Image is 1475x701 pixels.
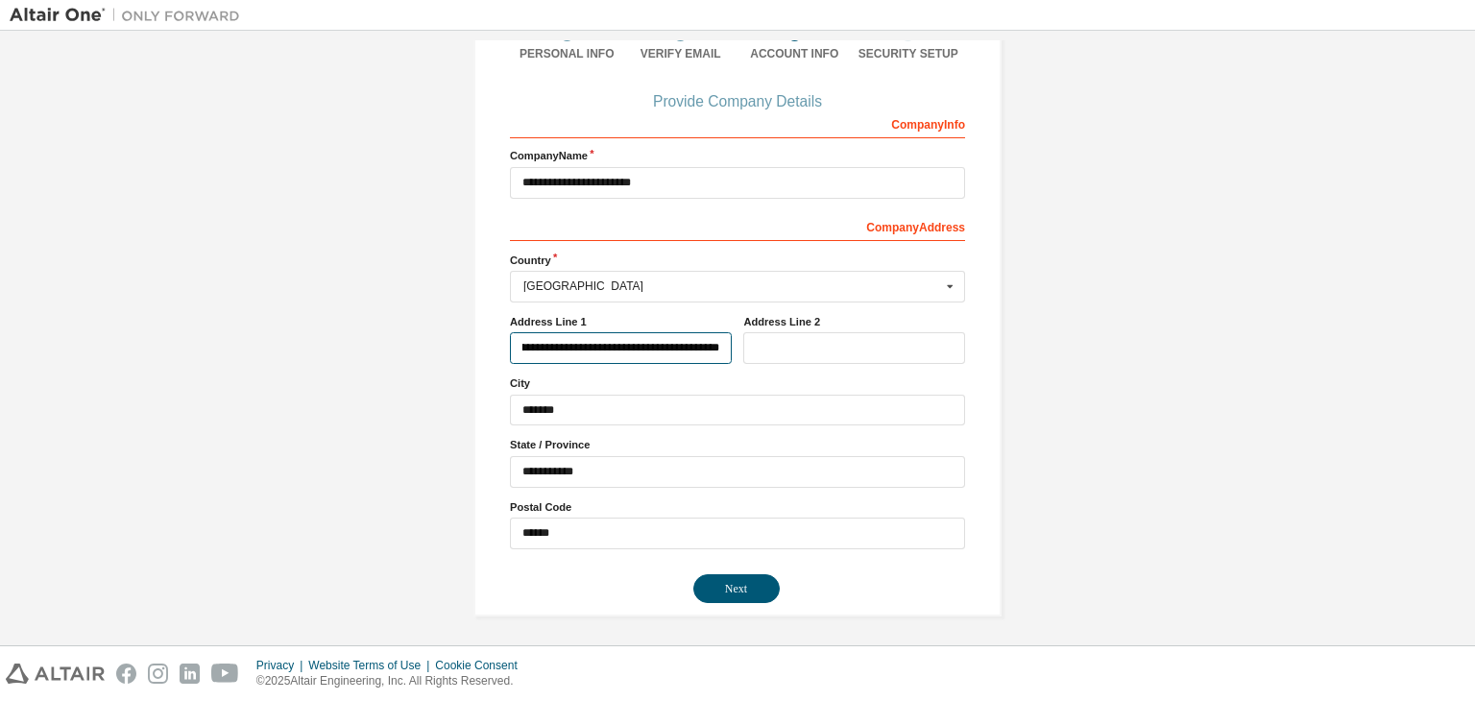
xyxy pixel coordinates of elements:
div: Verify Email [624,46,738,61]
div: Company Address [510,210,965,241]
div: Privacy [256,658,308,673]
div: [GEOGRAPHIC_DATA] [523,280,941,292]
p: © 2025 Altair Engineering, Inc. All Rights Reserved. [256,673,529,689]
label: City [510,375,965,391]
label: Address Line 1 [510,314,732,329]
div: Account Info [737,46,852,61]
img: instagram.svg [148,664,168,684]
div: Cookie Consent [435,658,528,673]
label: Postal Code [510,499,965,515]
label: Company Name [510,148,965,163]
img: altair_logo.svg [6,664,105,684]
button: Next [693,574,780,603]
label: Country [510,253,965,268]
img: facebook.svg [116,664,136,684]
label: State / Province [510,437,965,452]
label: Address Line 2 [743,314,965,329]
img: linkedin.svg [180,664,200,684]
div: Provide Company Details [510,96,965,108]
div: Personal Info [510,46,624,61]
img: Altair One [10,6,250,25]
img: youtube.svg [211,664,239,684]
div: Company Info [510,108,965,138]
div: Website Terms of Use [308,658,435,673]
div: Security Setup [852,46,966,61]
